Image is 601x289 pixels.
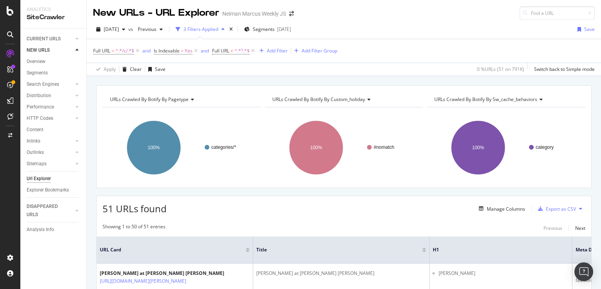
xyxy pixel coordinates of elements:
[531,63,595,76] button: Switch back to Simple mode
[27,160,73,168] a: Sitemaps
[256,246,410,253] span: Title
[27,92,51,100] div: Distribution
[27,103,54,111] div: Performance
[181,47,184,54] span: =
[27,46,50,54] div: NEW URLS
[574,23,595,36] button: Save
[93,6,219,20] div: New URLs - URL Explorer
[584,26,595,33] div: Save
[27,103,73,111] a: Performance
[104,66,116,72] div: Apply
[272,96,365,103] span: URLs Crawled By Botify By custom_holiday
[212,47,229,54] span: Full URL
[230,47,233,54] span: ≠
[135,26,157,33] span: Previous
[27,80,59,89] div: Search Engines
[100,246,244,253] span: URL Card
[27,137,40,145] div: Inlinks
[110,96,189,103] span: URLs Crawled By Botify By pagetype
[27,186,69,194] div: Explorer Bookmarks
[27,46,73,54] a: NEW URLS
[211,144,236,150] text: categories/*
[93,63,116,76] button: Apply
[154,47,180,54] span: Is Indexable
[439,270,569,277] li: [PERSON_NAME]
[27,6,80,13] div: Analytics
[27,148,44,157] div: Outlinks
[27,202,73,219] a: DISAPPEARED URLS
[128,26,135,33] span: vs
[265,114,421,182] svg: A chart.
[302,47,337,54] div: Add Filter Group
[27,226,54,234] div: Analysis Info
[256,270,426,277] div: [PERSON_NAME] at [PERSON_NAME] [PERSON_NAME]
[575,223,585,233] button: Next
[543,225,562,231] div: Previous
[477,66,524,72] div: 0 % URLs ( 51 on 791K )
[184,26,218,33] div: 3 Filters Applied
[228,25,234,33] div: times
[535,202,576,215] button: Export as CSV
[27,80,73,89] a: Search Engines
[27,69,81,77] a: Segments
[291,46,337,56] button: Add Filter Group
[185,45,193,56] span: Yes
[222,10,286,18] div: Neiman Marcus Weekly JS
[27,137,73,145] a: Inlinks
[201,47,209,54] button: and
[520,6,595,20] input: Find a URL
[27,126,43,134] div: Content
[277,26,291,33] div: [DATE]
[103,223,166,233] div: Showing 1 to 50 of 51 entries
[135,23,166,36] button: Previous
[534,66,595,72] div: Switch back to Simple mode
[27,58,45,66] div: Overview
[103,114,259,182] svg: A chart.
[155,66,166,72] div: Save
[543,223,562,233] button: Previous
[427,114,583,182] div: A chart.
[100,277,186,285] a: [URL][DOMAIN_NAME][PERSON_NAME]
[108,93,254,106] h4: URLs Crawled By Botify By pagetype
[148,145,160,150] text: 100%
[27,175,81,183] a: Url Explorer
[93,23,128,36] button: [DATE]
[472,145,484,150] text: 100%
[27,35,61,43] div: CURRENT URLS
[487,206,525,212] div: Manage Columns
[546,206,576,212] div: Export as CSV
[27,175,51,183] div: Url Explorer
[289,11,294,16] div: arrow-right-arrow-left
[103,202,167,215] span: 51 URLs found
[434,96,537,103] span: URLs Crawled By Botify By sw_cache_behaviors
[104,26,119,33] span: 2025 Aug. 18th
[27,148,73,157] a: Outlinks
[27,126,81,134] a: Content
[27,226,81,234] a: Analysis Info
[310,145,322,150] text: 100%
[119,63,142,76] button: Clear
[93,47,110,54] span: Full URL
[27,35,73,43] a: CURRENT URLS
[256,46,288,56] button: Add Filter
[253,26,275,33] span: Segments
[27,114,73,123] a: HTTP Codes
[374,144,394,150] text: #nomatch
[267,47,288,54] div: Add Filter
[27,160,47,168] div: Sitemaps
[27,202,66,219] div: DISAPPEARED URLS
[536,144,554,150] text: category
[145,63,166,76] button: Save
[27,92,73,100] a: Distribution
[575,225,585,231] div: Next
[173,23,228,36] button: 3 Filters Applied
[27,13,80,22] div: SiteCrawler
[433,93,578,106] h4: URLs Crawled By Botify By sw_cache_behaviors
[27,186,81,194] a: Explorer Bookmarks
[27,114,53,123] div: HTTP Codes
[142,47,151,54] button: and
